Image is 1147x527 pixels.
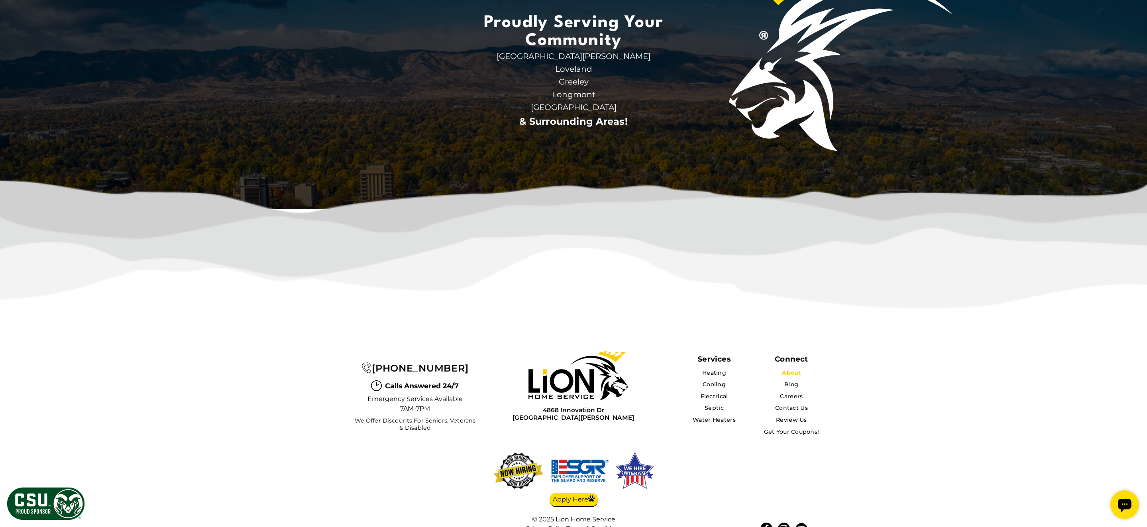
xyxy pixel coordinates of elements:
[492,451,545,491] img: now-hiring
[474,88,673,101] span: Longmont
[615,451,655,491] img: We hire veterans
[705,404,724,411] a: Septic
[474,101,673,114] span: [GEOGRAPHIC_DATA]
[361,362,469,374] a: [PHONE_NUMBER]
[367,394,463,413] span: Emergency Services Available 7AM-7PM
[703,381,726,388] a: Cooling
[697,354,731,364] span: Services
[513,406,634,422] a: 4868 Innovation Dr[GEOGRAPHIC_DATA][PERSON_NAME]
[474,63,673,75] span: Loveland
[784,381,798,388] a: Blog
[693,416,736,423] a: Water Heaters
[6,486,86,521] img: CSU Sponsor Badge
[782,369,801,376] a: About
[474,75,673,88] span: Greeley
[474,50,673,63] span: [GEOGRAPHIC_DATA][PERSON_NAME]
[519,116,628,127] a: & Surrounding Areas!
[3,3,32,32] div: Open chat widget
[513,406,634,414] span: 4868 Innovation Dr
[702,369,726,376] a: Heating
[775,354,808,364] div: Connect
[780,393,803,400] a: Careers
[494,515,653,523] div: © 2025 Lion Home Service
[372,362,469,374] span: [PHONE_NUMBER]
[701,393,728,400] a: Electrical
[385,381,459,391] span: Calls Answered 24/7
[775,404,808,411] a: Contact Us
[776,416,807,423] a: Review Us
[550,493,598,507] a: Apply Here
[550,451,610,491] img: We hire veterans
[513,414,634,421] span: [GEOGRAPHIC_DATA][PERSON_NAME]
[474,14,673,50] span: Proudly Serving Your Community
[352,417,478,431] span: We Offer Discounts for Seniors, Veterans & Disabled
[764,428,819,435] a: Get Your Coupons!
